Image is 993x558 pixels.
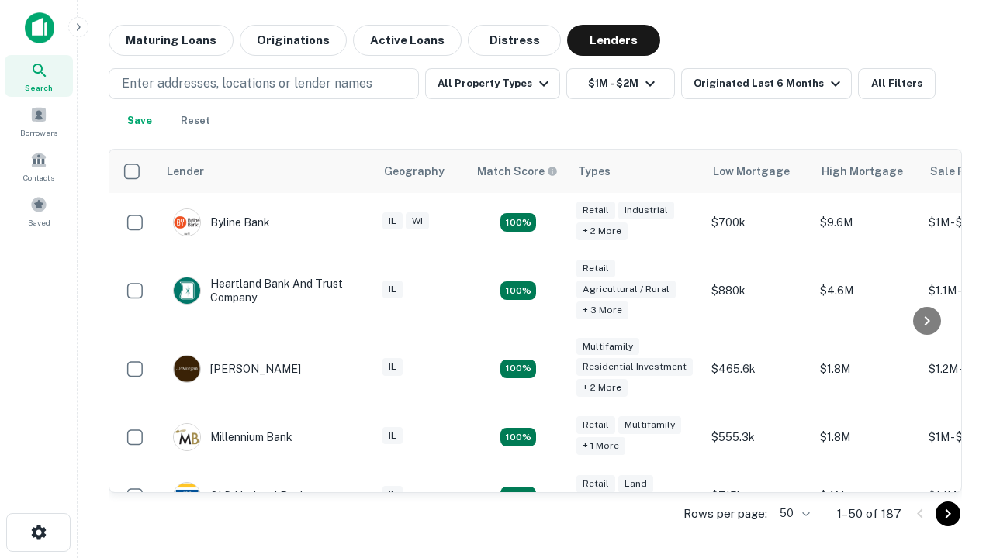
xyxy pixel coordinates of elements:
div: Agricultural / Rural [576,281,676,298]
div: IL [382,486,403,504]
div: Matching Properties: 18, hasApolloMatch: undefined [500,487,536,505]
img: picture [174,424,200,450]
img: picture [174,483,200,509]
div: IL [382,281,403,298]
td: $1.8M [812,408,921,467]
span: Borrowers [20,126,57,139]
button: Go to next page [936,501,960,526]
div: Retail [576,201,615,219]
td: $4.6M [812,252,921,330]
div: Lender [167,162,204,181]
button: Active Loans [353,25,462,56]
div: Millennium Bank [173,423,292,451]
a: Contacts [5,145,73,187]
button: Lenders [567,25,660,56]
div: + 1 more [576,437,625,455]
div: Retail [576,416,615,434]
div: Retail [576,475,615,493]
th: Lender [157,150,375,193]
div: WI [406,212,429,230]
div: Byline Bank [173,208,270,236]
p: Enter addresses, locations or lender names [122,74,372,93]
button: Reset [171,105,220,136]
a: Search [5,55,73,97]
div: Matching Properties: 27, hasApolloMatch: undefined [500,360,536,378]
p: 1–50 of 187 [837,505,901,523]
button: Originations [240,25,347,56]
div: IL [382,358,403,376]
img: picture [174,356,200,382]
h6: Match Score [477,163,555,180]
th: Capitalize uses an advanced AI algorithm to match your search with the best lender. The match sco... [468,150,569,193]
td: $700k [704,193,812,252]
a: Saved [5,190,73,232]
div: Matching Properties: 20, hasApolloMatch: undefined [500,213,536,232]
div: Multifamily [618,416,681,434]
td: $880k [704,252,812,330]
td: $1.8M [812,330,921,408]
div: Low Mortgage [713,162,790,181]
div: Industrial [618,201,674,219]
div: Types [578,162,611,181]
div: Matching Properties: 16, hasApolloMatch: undefined [500,428,536,446]
div: IL [382,212,403,230]
button: All Property Types [425,68,560,99]
div: Retail [576,260,615,277]
div: Capitalize uses an advanced AI algorithm to match your search with the best lender. The match sco... [477,163,558,180]
span: Saved [28,216,50,229]
div: Multifamily [576,338,639,356]
button: $1M - $2M [566,68,675,99]
p: Rows per page: [683,505,767,523]
div: Originated Last 6 Months [694,74,845,93]
td: $555.3k [704,408,812,467]
div: 50 [773,502,812,525]
img: picture [174,209,200,236]
div: + 2 more [576,222,628,240]
th: Types [569,150,704,193]
div: [PERSON_NAME] [173,355,301,383]
a: Borrowers [5,100,73,142]
img: picture [174,277,200,304]
span: Search [25,81,53,94]
iframe: Chat Widget [915,384,993,459]
div: IL [382,427,403,445]
td: $715k [704,467,812,525]
div: Heartland Bank And Trust Company [173,277,359,305]
button: Save your search to get updates of matches that match your search criteria. [115,105,164,136]
div: + 3 more [576,301,628,319]
button: Distress [468,25,561,56]
button: Enter addresses, locations or lender names [109,68,419,99]
td: $4M [812,467,921,525]
button: All Filters [858,68,936,99]
div: Land [618,475,653,493]
th: Geography [375,150,468,193]
th: Low Mortgage [704,150,812,193]
div: Residential Investment [576,358,693,376]
button: Maturing Loans [109,25,234,56]
div: Matching Properties: 17, hasApolloMatch: undefined [500,281,536,300]
div: High Mortgage [822,162,903,181]
div: Geography [384,162,445,181]
span: Contacts [23,171,54,184]
div: + 2 more [576,379,628,397]
td: $9.6M [812,193,921,252]
div: OLD National Bank [173,482,306,510]
button: Originated Last 6 Months [681,68,852,99]
th: High Mortgage [812,150,921,193]
img: capitalize-icon.png [25,12,54,43]
td: $465.6k [704,330,812,408]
